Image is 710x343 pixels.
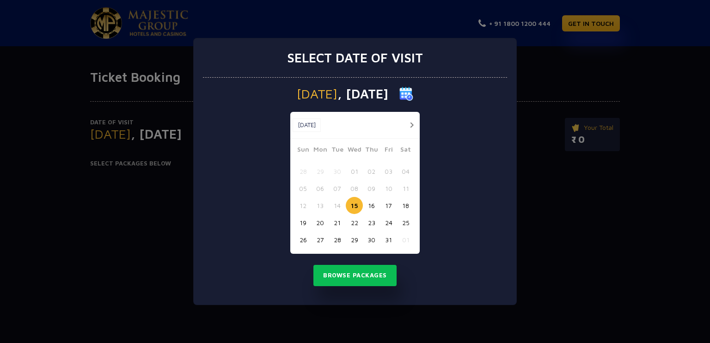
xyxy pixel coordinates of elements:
[329,163,346,180] button: 30
[380,180,397,197] button: 10
[329,197,346,214] button: 14
[399,87,413,101] img: calender icon
[363,163,380,180] button: 02
[294,163,312,180] button: 28
[329,180,346,197] button: 07
[380,144,397,157] span: Fri
[287,50,423,66] h3: Select date of visit
[346,197,363,214] button: 15
[313,265,397,286] button: Browse Packages
[363,231,380,248] button: 30
[294,180,312,197] button: 05
[380,214,397,231] button: 24
[346,163,363,180] button: 01
[346,214,363,231] button: 22
[294,214,312,231] button: 19
[397,163,414,180] button: 04
[329,231,346,248] button: 28
[380,163,397,180] button: 03
[312,214,329,231] button: 20
[293,118,321,132] button: [DATE]
[312,180,329,197] button: 06
[363,197,380,214] button: 16
[397,197,414,214] button: 18
[397,214,414,231] button: 25
[329,214,346,231] button: 21
[363,144,380,157] span: Thu
[380,231,397,248] button: 31
[294,144,312,157] span: Sun
[346,180,363,197] button: 08
[329,144,346,157] span: Tue
[346,231,363,248] button: 29
[397,231,414,248] button: 01
[312,163,329,180] button: 29
[363,214,380,231] button: 23
[312,144,329,157] span: Mon
[397,144,414,157] span: Sat
[294,231,312,248] button: 26
[346,144,363,157] span: Wed
[397,180,414,197] button: 11
[297,87,337,100] span: [DATE]
[312,197,329,214] button: 13
[380,197,397,214] button: 17
[337,87,388,100] span: , [DATE]
[294,197,312,214] button: 12
[363,180,380,197] button: 09
[312,231,329,248] button: 27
